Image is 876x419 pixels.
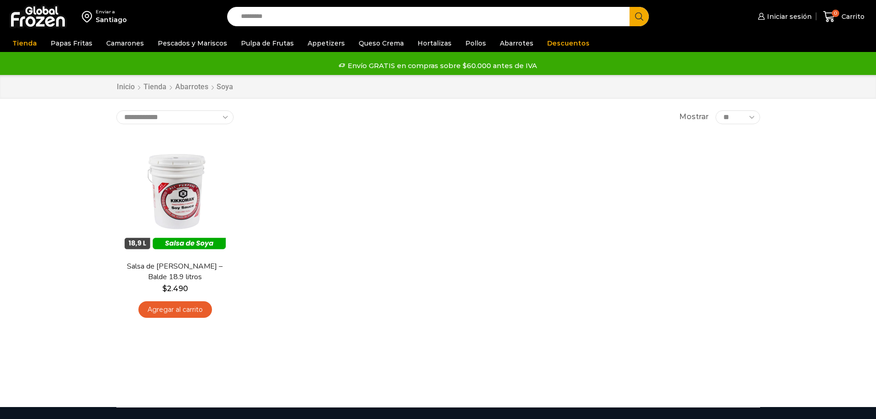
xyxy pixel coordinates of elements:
a: Papas Fritas [46,34,97,52]
a: Hortalizas [413,34,456,52]
div: Santiago [96,15,127,24]
a: Tienda [143,82,167,92]
span: 0 [832,10,839,17]
a: Iniciar sesión [756,7,812,26]
span: Iniciar sesión [765,12,812,21]
nav: Breadcrumb [116,82,233,92]
a: Pollos [461,34,491,52]
img: address-field-icon.svg [82,9,96,24]
a: Tienda [8,34,41,52]
a: 0 Carrito [821,6,867,28]
div: Enviar a [96,9,127,15]
span: Carrito [839,12,865,21]
a: Camarones [102,34,149,52]
a: Salsa de [PERSON_NAME] – Balde 18.9 litros [122,261,228,282]
a: Inicio [116,82,135,92]
select: Pedido de la tienda [116,110,234,124]
span: $ [162,284,167,293]
button: Search button [630,7,649,26]
span: Mostrar [679,112,709,122]
a: Abarrotes [175,82,209,92]
a: Agregar al carrito: “Salsa de Soya Kikkoman - Balde 18.9 litros” [138,301,212,318]
a: Queso Crema [354,34,408,52]
a: Abarrotes [495,34,538,52]
a: Descuentos [543,34,594,52]
a: Appetizers [303,34,349,52]
bdi: 2.490 [162,284,188,293]
a: Pescados y Mariscos [153,34,232,52]
a: Pulpa de Frutas [236,34,298,52]
h1: Soya [217,82,233,91]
